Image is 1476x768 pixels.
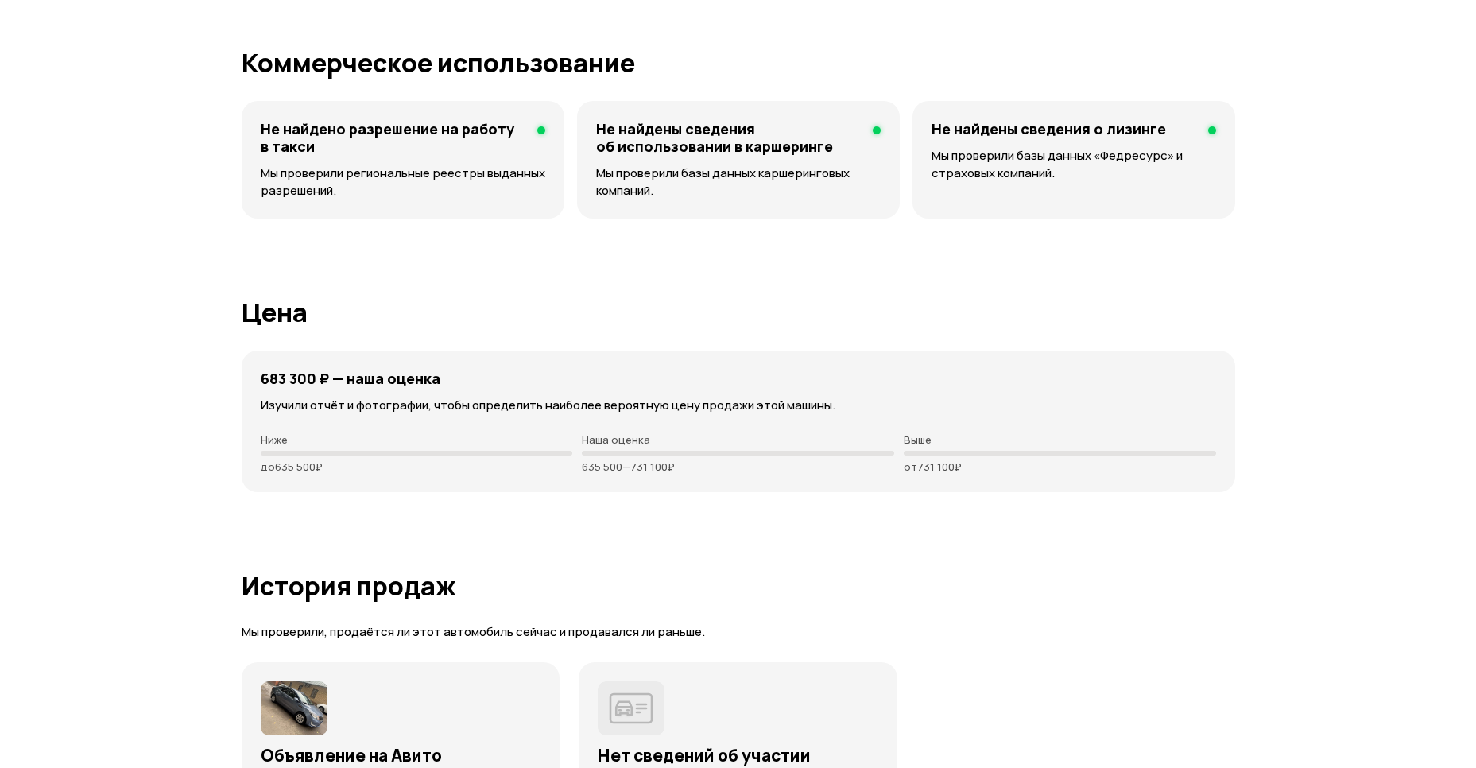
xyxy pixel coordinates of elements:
[582,460,894,473] p: 635 500 — 731 100 ₽
[261,745,541,766] h3: Объявление на Авито
[242,48,1235,77] h1: Коммерческое использование
[582,433,894,446] p: Наша оценка
[242,572,1235,600] h1: История продаж
[242,624,1235,641] p: Мы проверили, продаётся ли этот автомобиль сейчас и продавался ли раньше.
[261,433,573,446] p: Ниже
[932,120,1166,138] h4: Не найдены сведения о лизинге
[904,460,1216,473] p: от 731 100 ₽
[261,120,525,155] h4: Не найдено разрешение на работу в такси
[261,370,440,387] h4: 683 300 ₽ — наша оценка
[596,165,881,200] p: Мы проверили базы данных каршеринговых компаний.
[261,460,573,473] p: до 635 500 ₽
[242,298,1235,327] h1: Цена
[261,397,1216,414] p: Изучили отчёт и фотографии, чтобы определить наиболее вероятную цену продажи этой машины.
[596,120,860,155] h4: Не найдены сведения об использовании в каршеринге
[904,433,1216,446] p: Выше
[932,147,1215,182] p: Мы проверили базы данных «Федресурс» и страховых компаний.
[261,165,545,200] p: Мы проверили региональные реестры выданных разрешений.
